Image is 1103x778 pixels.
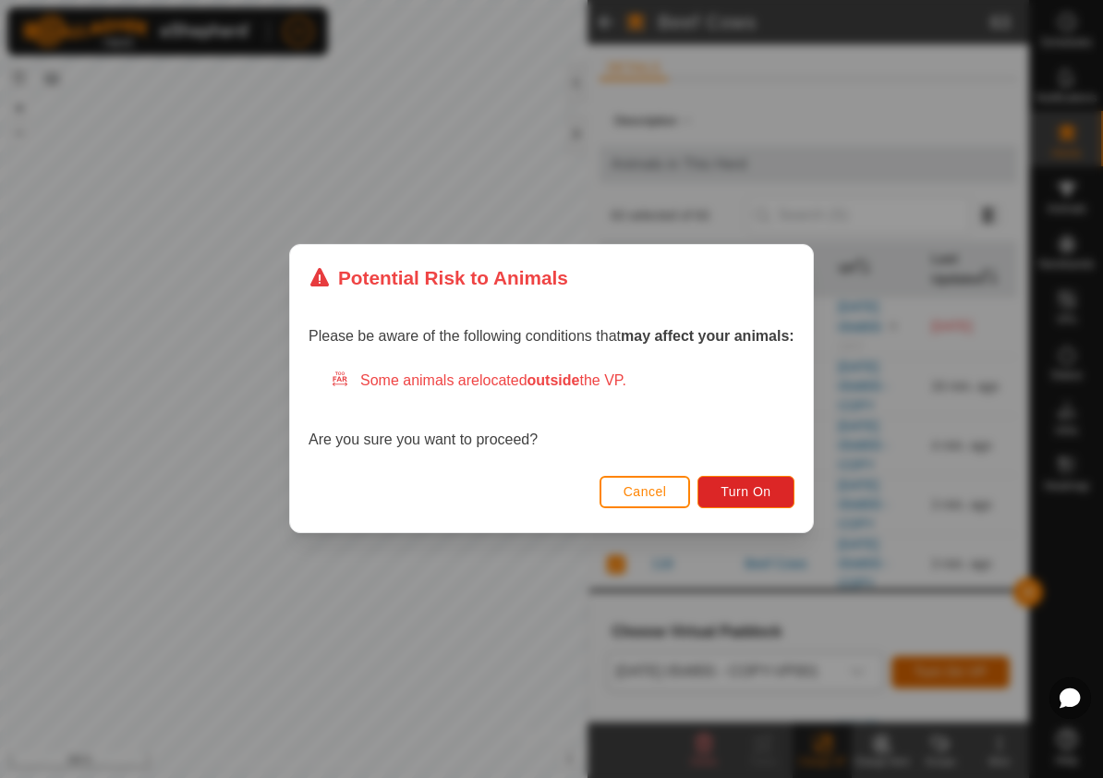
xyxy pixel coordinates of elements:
div: Some animals are [331,371,794,393]
span: located the VP. [479,373,626,389]
strong: may affect your animals: [621,329,794,345]
button: Cancel [600,476,691,508]
span: Cancel [624,485,667,500]
button: Turn On [698,476,794,508]
span: Please be aware of the following conditions that [309,329,794,345]
div: Potential Risk to Animals [309,263,568,292]
strong: outside [527,373,580,389]
div: Are you sure you want to proceed? [309,371,794,452]
span: Turn On [721,485,771,500]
